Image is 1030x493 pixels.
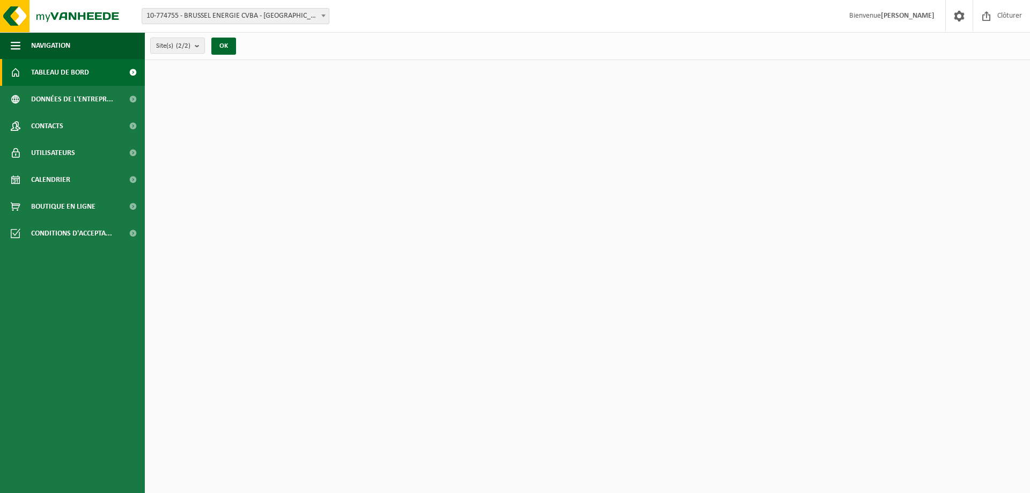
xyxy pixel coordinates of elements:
[156,38,190,54] span: Site(s)
[150,38,205,54] button: Site(s)(2/2)
[31,193,95,220] span: Boutique en ligne
[211,38,236,55] button: OK
[881,12,935,20] strong: [PERSON_NAME]
[31,139,75,166] span: Utilisateurs
[142,9,329,24] span: 10-774755 - BRUSSEL ENERGIE CVBA - BRUSSEL
[31,32,70,59] span: Navigation
[31,113,63,139] span: Contacts
[176,42,190,49] count: (2/2)
[31,59,89,86] span: Tableau de bord
[31,166,70,193] span: Calendrier
[142,8,329,24] span: 10-774755 - BRUSSEL ENERGIE CVBA - BRUSSEL
[31,220,112,247] span: Conditions d'accepta...
[31,86,113,113] span: Données de l'entrepr...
